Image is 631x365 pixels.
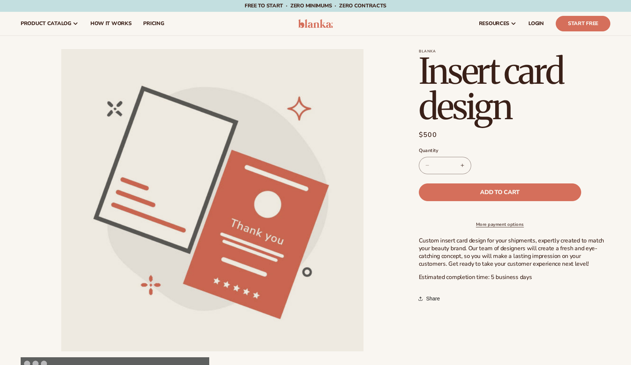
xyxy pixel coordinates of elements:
a: resources [473,12,523,35]
a: Start Free [556,16,610,31]
span: resources [479,21,509,27]
button: Add to cart [419,183,581,201]
span: Free to start · ZERO minimums · ZERO contracts [245,2,386,9]
span: $500 [419,130,437,140]
a: More payment options [419,221,581,228]
h1: Insert card design [419,54,610,124]
p: Estimated completion time: 5 business days [419,273,610,281]
img: logo [298,19,333,28]
span: product catalog [21,21,71,27]
span: pricing [143,21,164,27]
span: LOGIN [528,21,544,27]
p: Custom insert card design for your shipments, expertly created to match your beauty brand. Our te... [419,237,610,268]
a: pricing [137,12,170,35]
span: Add to cart [480,189,519,195]
button: Share [419,290,442,307]
a: product catalog [15,12,85,35]
a: LOGIN [523,12,550,35]
label: Quantity [419,147,581,155]
span: How It Works [90,21,132,27]
a: How It Works [85,12,138,35]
